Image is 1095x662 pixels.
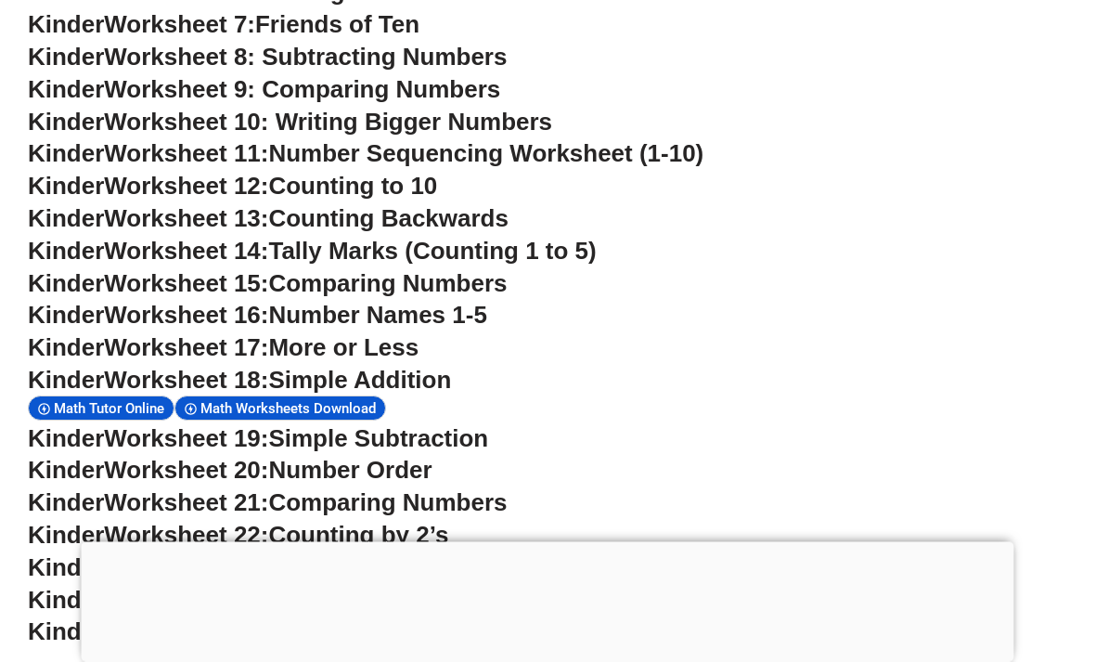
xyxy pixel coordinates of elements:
span: Kinder [28,425,104,453]
span: Kinder [28,11,104,39]
span: Kinder [28,270,104,298]
span: Worksheet 11: [104,140,268,168]
iframe: Chat Widget [777,452,1095,662]
span: Kinder [28,302,104,330]
span: Counting to 10 [268,173,437,201]
a: KinderWorksheet 7:Friends of Ten [28,11,419,39]
span: Number Order [268,457,432,485]
a: KinderWorksheet 8: Subtracting Numbers [28,44,507,71]
span: Worksheet 15: [104,270,268,298]
span: Comparing Numbers [268,489,507,517]
span: Kinder [28,587,104,615]
span: Counting by 2’s [268,522,448,550]
span: Simple Subtraction [268,425,488,453]
span: More or Less [268,334,419,362]
iframe: Advertisement [82,542,1014,657]
span: Simple Addition [268,367,451,395]
span: Counting Backwards [268,205,508,233]
span: Worksheet 18: [104,367,268,395]
span: Kinder [28,140,104,168]
span: Worksheet 9: Comparing Numbers [104,76,500,104]
span: Comparing Numbers [268,270,507,298]
span: Worksheet 7: [104,11,255,39]
span: Kinder [28,522,104,550]
span: Number Names 1-5 [268,302,486,330]
span: Number Sequencing Worksheet (1-10) [268,140,703,168]
span: Worksheet 16: [104,302,268,330]
a: KinderWorksheet 10: Writing Bigger Numbers [28,109,552,136]
span: Kinder [28,205,104,233]
span: Kinder [28,457,104,485]
span: Worksheet 21: [104,489,268,517]
span: Kinder [28,489,104,517]
span: Kinder [28,76,104,104]
span: Tally Marks (Counting 1 to 5) [268,238,596,266]
div: Math Tutor Online [28,396,174,422]
span: Kinder [28,238,104,266]
span: Kinder [28,554,104,582]
span: Kinder [28,173,104,201]
span: Worksheet 12: [104,173,268,201]
span: Kinder [28,367,104,395]
span: Worksheet 13: [104,205,268,233]
span: Worksheet 8: Subtracting Numbers [104,44,507,71]
span: Kinder [28,109,104,136]
a: KinderWorksheet 9: Comparing Numbers [28,76,500,104]
span: Worksheet 19: [104,425,268,453]
span: Kinder [28,334,104,362]
div: Math Worksheets Download [174,396,386,422]
span: Math Worksheets Download [200,401,381,418]
span: Kinder [28,44,104,71]
span: Friends of Ten [255,11,419,39]
span: Worksheet 22: [104,522,268,550]
span: Worksheet 14: [104,238,268,266]
span: Math Tutor Online [54,401,170,418]
span: Kinder [28,618,104,646]
span: Worksheet 20: [104,457,268,485]
span: Worksheet 10: Writing Bigger Numbers [104,109,552,136]
span: Worksheet 17: [104,334,268,362]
